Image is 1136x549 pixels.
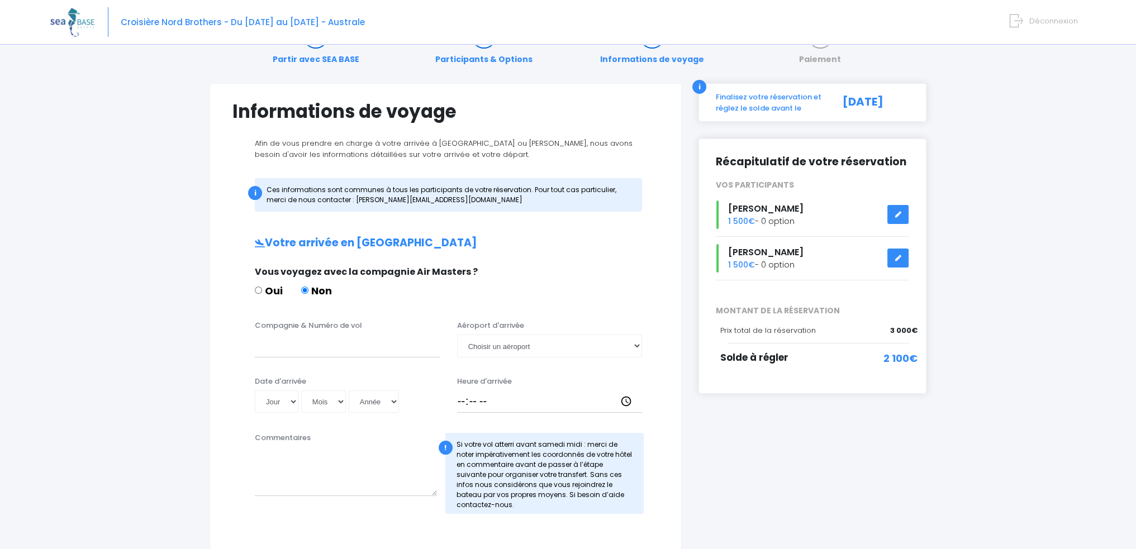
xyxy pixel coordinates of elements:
[707,305,918,317] span: MONTANT DE LA RÉSERVATION
[890,325,918,336] span: 3 000€
[707,200,918,229] div: - 0 option
[883,351,918,366] span: 2 100€
[457,320,524,331] label: Aéroport d'arrivée
[707,179,918,191] div: VOS PARTICIPANTS
[255,432,311,443] label: Commentaires
[728,202,804,215] span: [PERSON_NAME]
[232,101,659,122] h1: Informations de voyage
[255,265,478,278] span: Vous voyagez avec la compagnie Air Masters ?
[255,376,306,387] label: Date d'arrivée
[830,92,918,113] div: [DATE]
[720,325,816,336] span: Prix total de la réservation
[595,30,710,65] a: Informations de voyage
[728,259,755,270] span: 1 500€
[255,283,283,298] label: Oui
[121,16,365,28] span: Croisière Nord Brothers - Du [DATE] au [DATE] - Australe
[728,216,755,227] span: 1 500€
[430,30,538,65] a: Participants & Options
[445,433,644,514] div: Si votre vol atterri avant samedi midi : merci de noter impérativement les coordonnés de votre hô...
[720,351,788,364] span: Solde à régler
[793,30,847,65] a: Paiement
[692,80,706,94] div: i
[1029,16,1078,26] span: Déconnexion
[301,283,332,298] label: Non
[248,186,262,200] div: i
[255,178,642,212] div: Ces informations sont communes à tous les participants de votre réservation. Pour tout cas partic...
[728,246,804,259] span: [PERSON_NAME]
[301,287,308,294] input: Non
[716,156,909,169] h2: Récapitulatif de votre réservation
[457,376,512,387] label: Heure d'arrivée
[255,320,362,331] label: Compagnie & Numéro de vol
[707,244,918,273] div: - 0 option
[439,441,453,455] div: !
[232,237,659,250] h2: Votre arrivée en [GEOGRAPHIC_DATA]
[232,138,659,160] p: Afin de vous prendre en charge à votre arrivée à [GEOGRAPHIC_DATA] ou [PERSON_NAME], nous avons b...
[267,30,365,65] a: Partir avec SEA BASE
[707,92,830,113] div: Finalisez votre réservation et réglez le solde avant le
[255,287,262,294] input: Oui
